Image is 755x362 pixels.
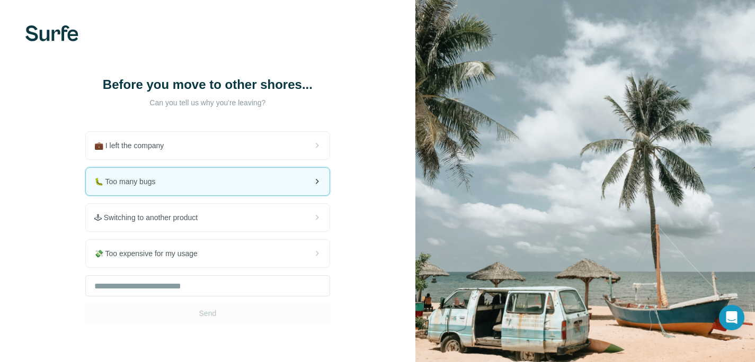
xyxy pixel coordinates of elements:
[94,140,172,151] span: 💼 I left the company
[94,248,206,259] span: 💸 Too expensive for my usage
[102,97,314,108] p: Can you tell us why you're leaving?
[719,305,744,330] div: Open Intercom Messenger
[94,176,164,187] span: 🐛 Too many bugs
[25,25,78,41] img: Surfe's logo
[102,76,314,93] h1: Before you move to other shores...
[94,212,206,223] span: 🕹 Switching to another product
